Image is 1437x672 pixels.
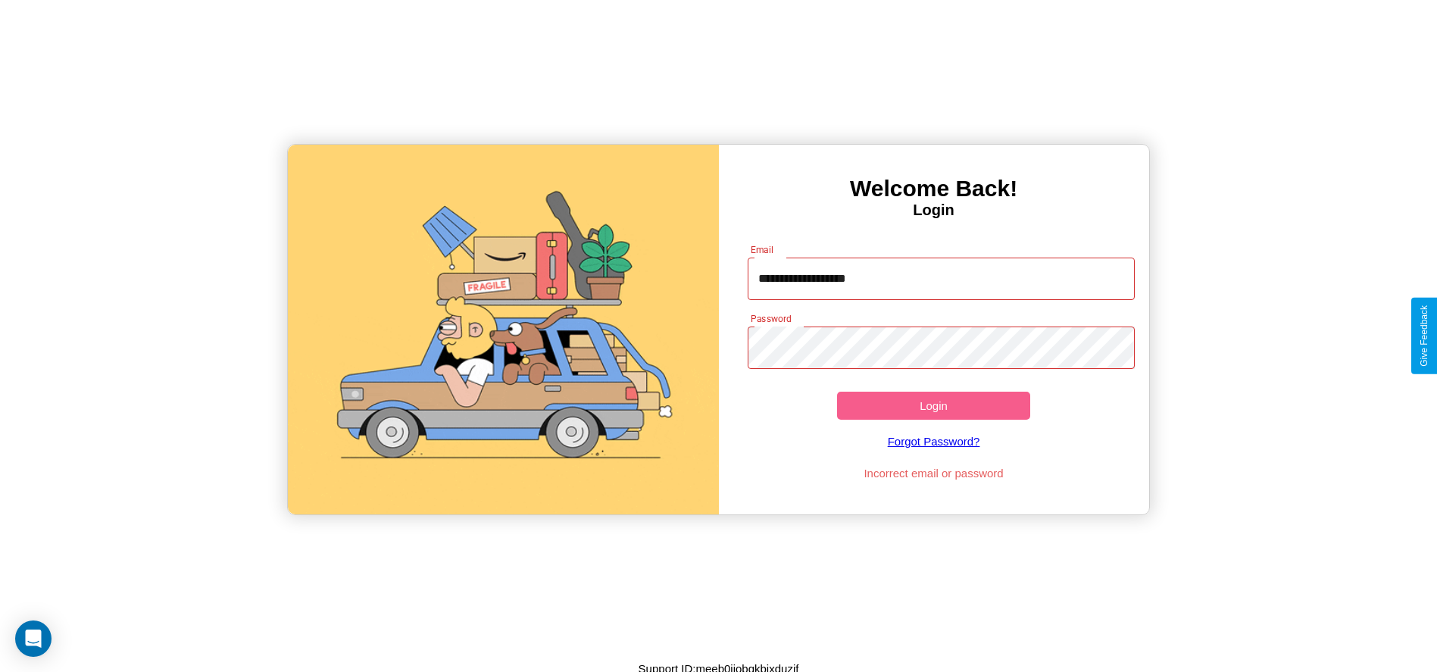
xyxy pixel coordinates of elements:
div: Open Intercom Messenger [15,620,52,657]
label: Password [751,312,791,325]
img: gif [288,145,718,514]
p: Incorrect email or password [740,463,1127,483]
a: Forgot Password? [740,420,1127,463]
label: Email [751,243,774,256]
h4: Login [719,202,1149,219]
div: Give Feedback [1419,305,1429,367]
h3: Welcome Back! [719,176,1149,202]
button: Login [837,392,1031,420]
